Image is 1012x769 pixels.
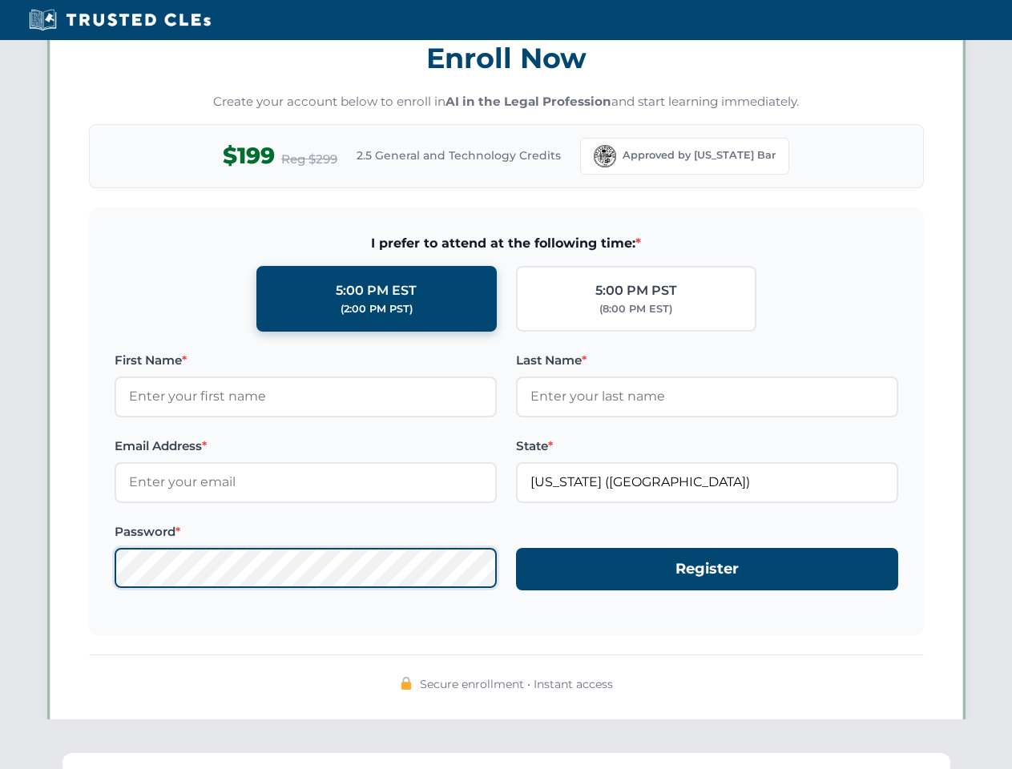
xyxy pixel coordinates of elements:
[400,677,413,690] img: 🔒
[623,147,776,163] span: Approved by [US_STATE] Bar
[115,351,497,370] label: First Name
[594,145,616,167] img: Florida Bar
[115,376,497,417] input: Enter your first name
[89,93,924,111] p: Create your account below to enroll in and start learning immediately.
[115,462,497,502] input: Enter your email
[115,233,898,254] span: I prefer to attend at the following time:
[89,33,924,83] h3: Enroll Now
[595,280,677,301] div: 5:00 PM PST
[516,376,898,417] input: Enter your last name
[516,548,898,590] button: Register
[420,675,613,693] span: Secure enrollment • Instant access
[516,462,898,502] input: Florida (FL)
[516,351,898,370] label: Last Name
[223,138,275,174] span: $199
[446,94,611,109] strong: AI in the Legal Profession
[516,437,898,456] label: State
[115,522,497,542] label: Password
[24,8,216,32] img: Trusted CLEs
[341,301,413,317] div: (2:00 PM PST)
[336,280,417,301] div: 5:00 PM EST
[281,150,337,169] span: Reg $299
[357,147,561,164] span: 2.5 General and Technology Credits
[115,437,497,456] label: Email Address
[599,301,672,317] div: (8:00 PM EST)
